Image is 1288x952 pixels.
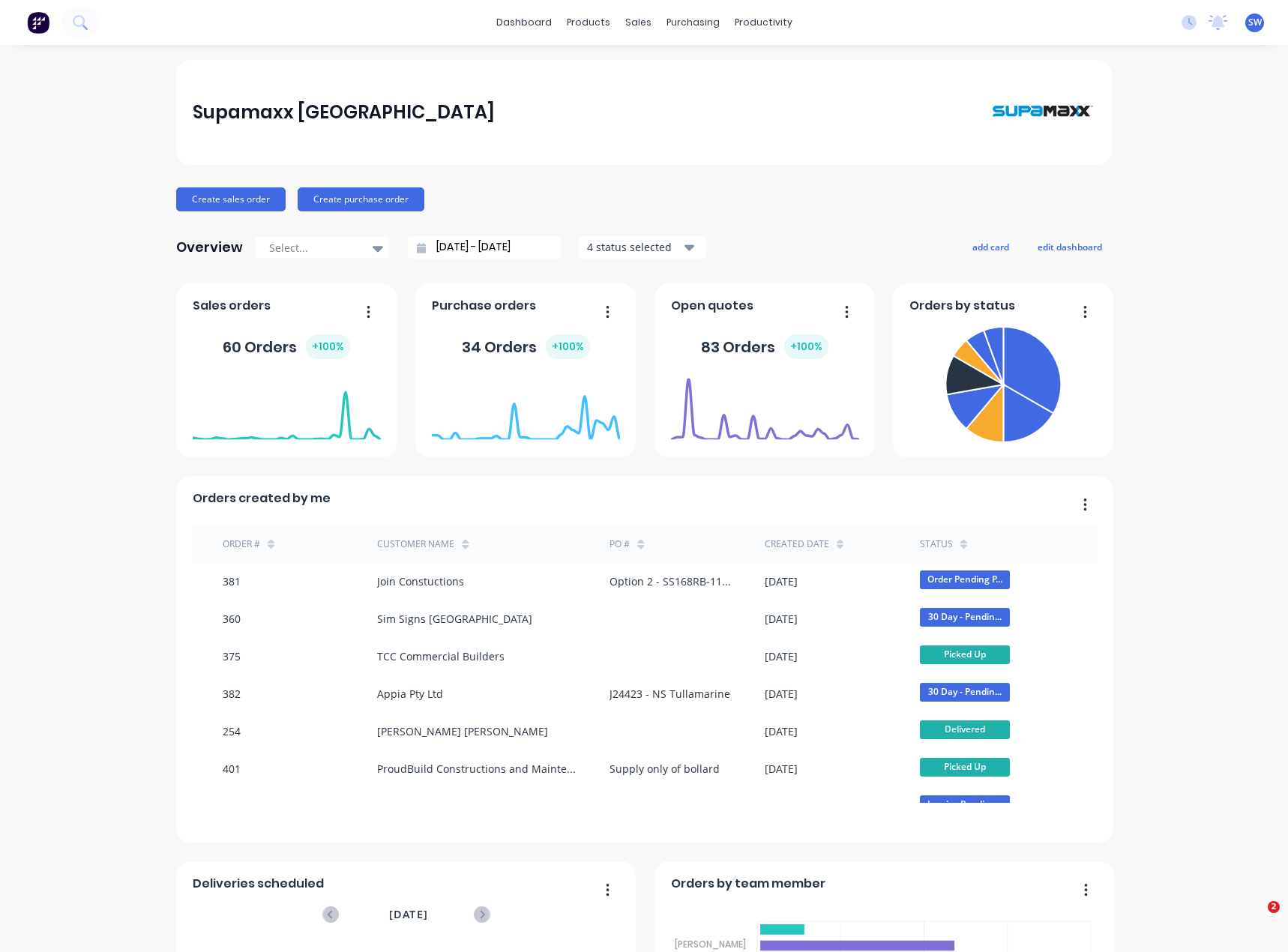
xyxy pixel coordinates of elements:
[223,686,241,702] div: 382
[377,537,454,551] div: Customer Name
[920,683,1010,702] span: 30 Day - Pendin...
[298,187,424,211] button: Create purchase order
[701,334,828,359] div: 83 Orders
[675,938,746,951] tspan: [PERSON_NAME]
[920,645,1010,664] span: Picked Up
[176,187,286,211] button: Create sales order
[920,608,1010,627] span: 30 Day - Pendin...
[1248,16,1262,29] span: SW
[546,334,590,359] div: + 100 %
[377,761,580,777] div: ProudBuild Constructions and Maintenance
[377,723,548,739] div: [PERSON_NAME] [PERSON_NAME]
[920,720,1010,739] span: Delivered
[610,537,630,551] div: PO #
[765,686,798,702] div: [DATE]
[223,648,241,664] div: 375
[920,570,1010,589] span: Order Pending P...
[377,686,443,702] div: Appia Pty Ltd
[920,758,1010,777] span: Picked Up
[610,686,730,702] div: J24423 - NS Tullamarine
[193,489,331,507] span: Orders created by me
[765,761,798,777] div: [DATE]
[193,97,495,127] div: Supamaxx [GEOGRAPHIC_DATA]
[727,11,800,34] div: productivity
[377,648,505,664] div: TCC Commercial Builders
[432,297,536,315] span: Purchase orders
[223,723,241,739] div: 254
[27,11,49,34] img: Factory
[671,297,753,315] span: Open quotes
[610,798,666,814] div: P/O 329361
[765,648,798,664] div: [DATE]
[909,297,1015,315] span: Orders by status
[765,537,829,551] div: Created date
[659,11,727,34] div: purchasing
[610,573,735,589] div: Option 2 - SS168RB-1100 - [GEOGRAPHIC_DATA] [GEOGRAPHIC_DATA]
[377,573,464,589] div: Join Constuctions
[377,611,532,627] div: Sim Signs [GEOGRAPHIC_DATA]
[489,11,559,34] a: dashboard
[963,237,1019,256] button: add card
[559,11,618,34] div: products
[223,537,260,551] div: Order #
[671,875,825,893] span: Orders by team member
[990,75,1095,149] img: Supamaxx Australia
[176,232,243,262] div: Overview
[306,334,350,359] div: + 100 %
[1268,901,1280,913] span: 2
[1237,901,1273,937] iframe: Intercom live chat
[223,761,241,777] div: 401
[784,334,828,359] div: + 100 %
[377,798,481,814] div: [GEOGRAPHIC_DATA]
[223,573,241,589] div: 381
[920,537,953,551] div: status
[618,11,659,34] div: sales
[920,795,1010,814] span: Invoice Pending...
[462,334,590,359] div: 34 Orders
[765,723,798,739] div: [DATE]
[765,573,798,589] div: [DATE]
[223,334,350,359] div: 60 Orders
[610,761,720,777] div: Supply only of bollard
[765,798,798,814] div: [DATE]
[223,611,241,627] div: 360
[193,297,271,315] span: Sales orders
[579,236,706,259] button: 4 status selected
[193,875,324,893] span: Deliveries scheduled
[765,611,798,627] div: [DATE]
[389,906,428,923] span: [DATE]
[587,239,681,255] div: 4 status selected
[223,798,241,814] div: 366
[1028,237,1112,256] button: edit dashboard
